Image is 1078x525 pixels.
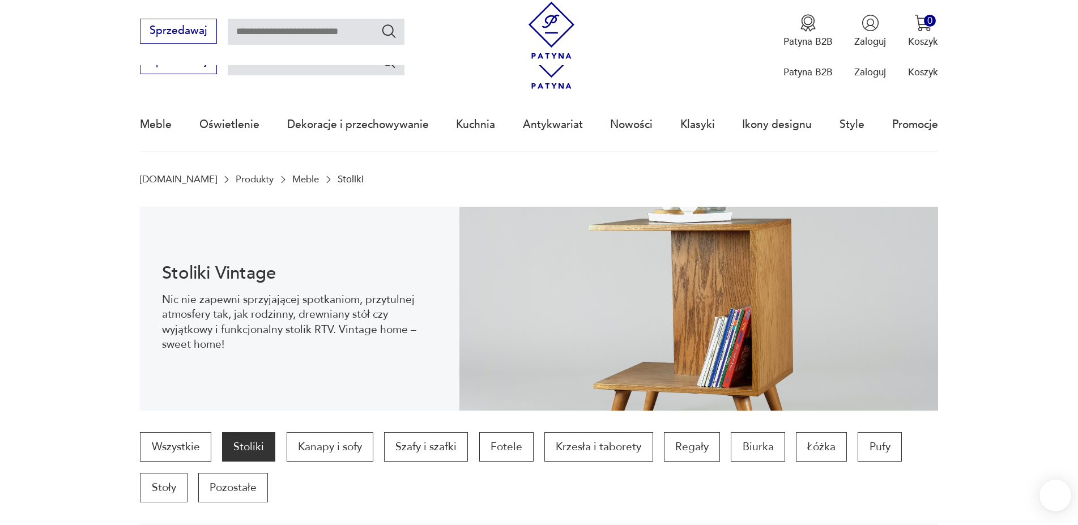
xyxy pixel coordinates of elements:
a: Klasyki [680,99,715,151]
p: Patyna B2B [783,66,833,79]
button: Szukaj [381,53,397,70]
button: Szukaj [381,23,397,39]
a: Stoły [140,473,187,502]
p: Koszyk [908,66,938,79]
a: Ikony designu [742,99,812,151]
a: Łóżka [796,432,847,462]
a: Szafy i szafki [384,432,468,462]
a: Oświetlenie [199,99,259,151]
a: Promocje [892,99,938,151]
a: Krzesła i taborety [544,432,653,462]
p: Nic nie zapewni sprzyjającej spotkaniom, przytulnej atmosfery tak, jak rodzinny, drewniany stół c... [162,292,438,352]
a: Nowości [610,99,653,151]
a: Meble [292,174,319,185]
button: Zaloguj [854,14,886,48]
a: Pozostałe [198,473,268,502]
a: Ikona medaluPatyna B2B [783,14,833,48]
a: Pufy [858,432,901,462]
button: 0Koszyk [908,14,938,48]
img: 2a258ee3f1fcb5f90a95e384ca329760.jpg [459,207,938,411]
a: [DOMAIN_NAME] [140,174,217,185]
a: Biurka [731,432,785,462]
a: Sprzedawaj [140,27,216,36]
img: Ikonka użytkownika [862,14,879,32]
a: Regały [664,432,720,462]
a: Antykwariat [523,99,583,151]
iframe: Smartsupp widget button [1039,480,1071,511]
p: Koszyk [908,35,938,48]
div: 0 [924,15,936,27]
button: Sprzedawaj [140,19,216,44]
a: Kanapy i sofy [287,432,373,462]
a: Wszystkie [140,432,211,462]
a: Sprzedawaj [140,58,216,67]
img: Ikona koszyka [914,14,932,32]
button: Patyna B2B [783,14,833,48]
a: Produkty [236,174,274,185]
img: Ikona medalu [799,14,817,32]
a: Meble [140,99,172,151]
a: Kuchnia [456,99,495,151]
p: Stoliki [338,174,364,185]
p: Zaloguj [854,35,886,48]
img: Patyna - sklep z meblami i dekoracjami vintage [523,2,580,59]
p: Patyna B2B [783,35,833,48]
p: Zaloguj [854,66,886,79]
h1: Stoliki Vintage [162,265,438,281]
a: Fotele [479,432,534,462]
a: Dekoracje i przechowywanie [287,99,429,151]
a: Style [840,99,864,151]
a: Stoliki [222,432,275,462]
